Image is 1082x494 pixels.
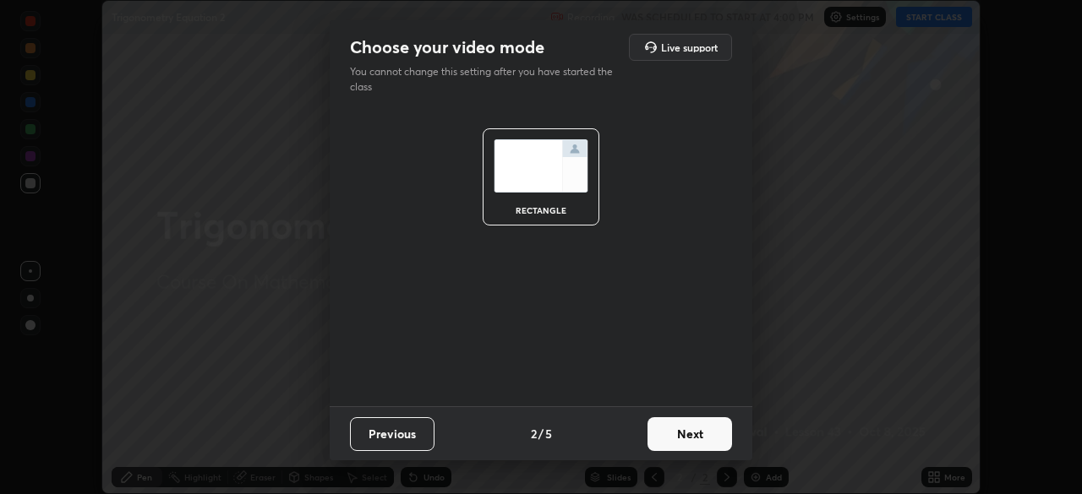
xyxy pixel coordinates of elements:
[350,417,434,451] button: Previous
[494,139,588,193] img: normalScreenIcon.ae25ed63.svg
[507,206,575,214] div: rectangle
[350,64,624,95] p: You cannot change this setting after you have started the class
[545,425,552,442] h4: 5
[648,417,732,451] button: Next
[661,42,718,52] h5: Live support
[538,425,544,442] h4: /
[350,36,544,58] h2: Choose your video mode
[531,425,537,442] h4: 2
